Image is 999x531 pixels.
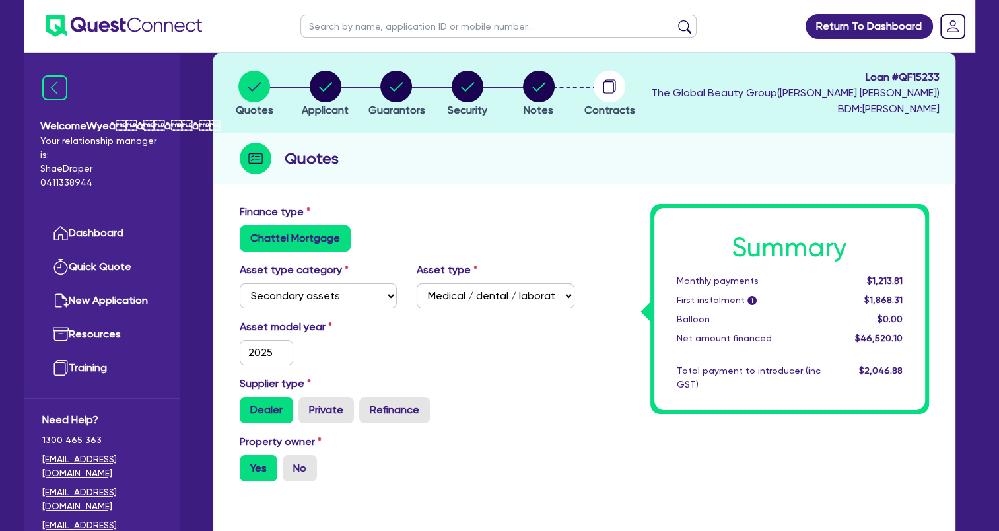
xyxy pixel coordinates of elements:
[298,397,354,423] label: Private
[235,70,274,119] button: Quotes
[854,333,902,343] span: $46,520.10
[240,455,277,481] label: Yes
[417,262,477,278] label: Asset type
[667,332,831,345] div: Net amount financed
[42,75,67,100] img: icon-menu-close
[283,455,317,481] label: No
[448,104,487,116] span: Security
[368,104,425,116] span: Guarantors
[53,259,69,275] img: quick-quote
[359,397,430,423] label: Refinance
[236,104,273,116] span: Quotes
[667,293,831,307] div: First instalment
[42,318,162,351] a: Resources
[40,134,164,190] span: Your relationship manager is: Shae Draper 0411338944
[53,360,69,376] img: training
[651,69,940,85] span: Loan # QF15233
[936,9,970,44] a: Dropdown toggle
[300,15,697,38] input: Search by name, application ID or mobile number...
[522,70,555,119] button: Notes
[858,365,902,376] span: $2,046.88
[46,15,202,37] img: quest-connect-logo-blue
[240,262,349,278] label: Asset type category
[584,70,636,119] button: Contracts
[651,101,940,117] span: BDM: [PERSON_NAME]
[53,326,69,342] img: resources
[42,250,162,284] a: Quick Quote
[866,275,902,286] span: $1,213.81
[677,232,903,264] h1: Summary
[42,217,162,250] a: Dashboard
[651,87,940,99] span: The Global Beauty Group ( [PERSON_NAME] [PERSON_NAME] )
[806,14,933,39] a: Return To Dashboard
[285,147,339,170] h2: Quotes
[240,204,310,220] label: Finance type
[447,70,488,119] button: Security
[40,118,164,134] span: Welcome Wyeââââ
[53,293,69,308] img: new-application
[240,143,271,174] img: step-icon
[524,104,553,116] span: Notes
[667,364,831,392] div: Total payment to introducer (inc GST)
[240,225,351,252] label: Chattel Mortgage
[877,314,902,324] span: $0.00
[42,284,162,318] a: New Application
[584,104,635,116] span: Contracts
[240,434,322,450] label: Property owner
[42,433,162,447] span: 1300 465 363
[42,485,162,513] a: [EMAIL_ADDRESS][DOMAIN_NAME]
[42,351,162,385] a: Training
[302,104,349,116] span: Applicant
[42,412,162,428] span: Need Help?
[230,319,407,335] label: Asset model year
[667,312,831,326] div: Balloon
[301,70,349,119] button: Applicant
[42,452,162,480] a: [EMAIL_ADDRESS][DOMAIN_NAME]
[240,376,311,392] label: Supplier type
[240,397,293,423] label: Dealer
[864,295,902,305] span: $1,868.31
[367,70,425,119] button: Guarantors
[747,296,757,305] span: i
[667,274,831,288] div: Monthly payments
